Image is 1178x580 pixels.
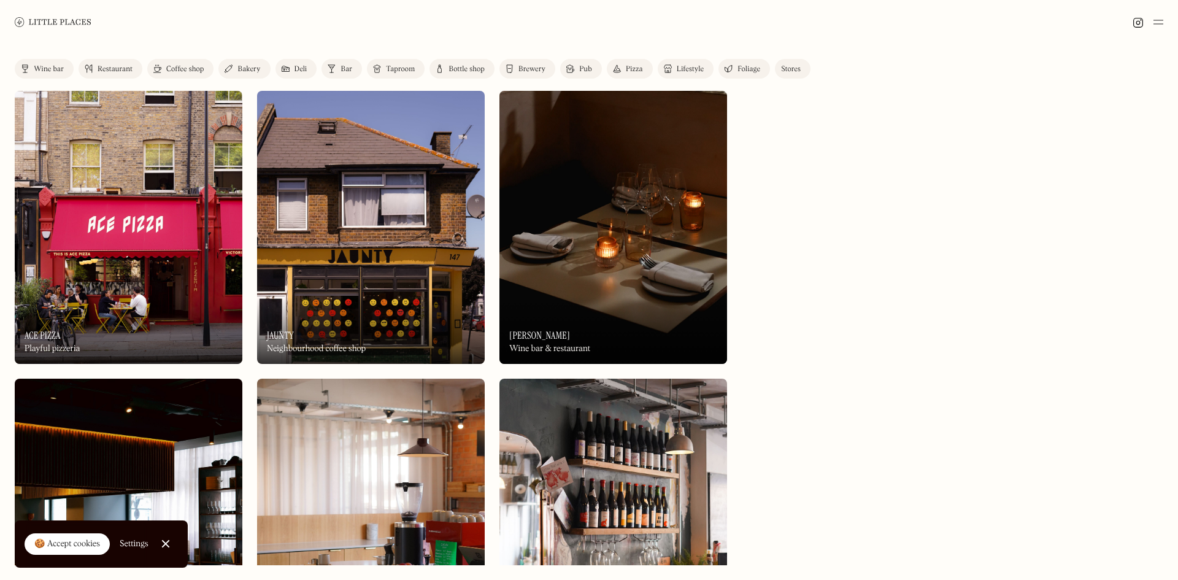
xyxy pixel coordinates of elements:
a: Pub [560,59,602,79]
a: Stores [775,59,810,79]
div: Bar [341,66,352,73]
a: Wine bar [15,59,74,79]
a: Brewery [499,59,555,79]
a: Deli [275,59,317,79]
div: Pizza [626,66,643,73]
a: Restaurant [79,59,142,79]
h3: [PERSON_NAME] [509,330,570,341]
div: Pub [579,66,592,73]
a: Close Cookie Popup [153,532,178,556]
div: Bakery [237,66,260,73]
a: Foliage [718,59,770,79]
div: Wine bar [34,66,64,73]
a: Lifestyle [658,59,714,79]
h3: Ace Pizza [25,330,61,341]
a: Taproom [367,59,425,79]
a: Pizza [607,59,653,79]
div: Settings [120,539,148,548]
div: Restaurant [98,66,133,73]
img: Ace Pizza [15,91,242,364]
div: 🍪 Accept cookies [34,538,100,551]
a: Bar [321,59,362,79]
div: Lifestyle [677,66,704,73]
div: Coffee shop [166,66,204,73]
div: Brewery [518,66,545,73]
a: Bakery [218,59,270,79]
a: Bottle shop [429,59,495,79]
img: Luna [499,91,727,364]
a: LunaLuna[PERSON_NAME]Wine bar & restaurant [499,91,727,364]
a: JauntyJauntyJauntyNeighbourhood coffee shop [257,91,485,364]
img: Jaunty [257,91,485,364]
h3: Jaunty [267,330,294,341]
div: Wine bar & restaurant [509,344,590,354]
div: Playful pizzeria [25,344,80,354]
a: Settings [120,530,148,558]
div: Stores [781,66,801,73]
div: Deli [294,66,307,73]
div: Taproom [386,66,415,73]
div: Foliage [737,66,760,73]
a: 🍪 Accept cookies [25,533,110,555]
div: Bottle shop [448,66,485,73]
a: Coffee shop [147,59,214,79]
a: Ace PizzaAce PizzaAce PizzaPlayful pizzeria [15,91,242,364]
div: Neighbourhood coffee shop [267,344,366,354]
